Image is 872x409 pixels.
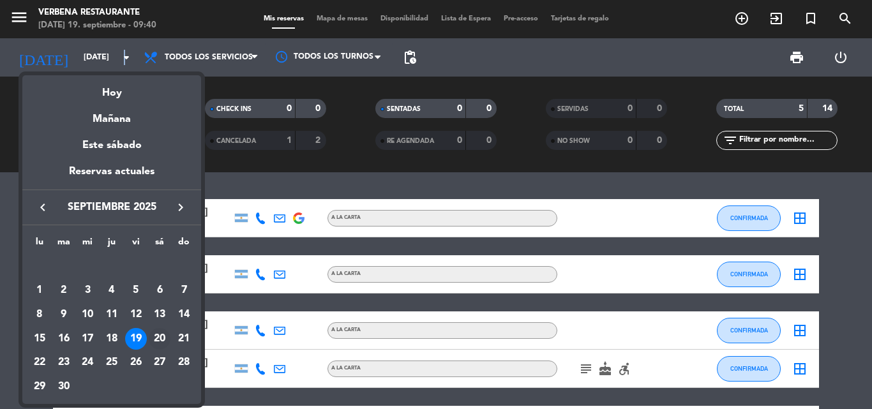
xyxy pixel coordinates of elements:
th: jueves [100,235,124,255]
td: 20 de septiembre de 2025 [148,327,172,351]
th: miércoles [75,235,100,255]
div: 17 [77,328,98,350]
td: 30 de septiembre de 2025 [52,375,76,399]
td: 1 de septiembre de 2025 [27,279,52,303]
div: 4 [101,279,123,301]
i: keyboard_arrow_right [173,200,188,215]
td: 16 de septiembre de 2025 [52,327,76,351]
td: 27 de septiembre de 2025 [148,351,172,375]
div: 12 [125,304,147,325]
div: 3 [77,279,98,301]
div: 13 [149,304,170,325]
button: keyboard_arrow_left [31,199,54,216]
div: 27 [149,352,170,374]
td: 22 de septiembre de 2025 [27,351,52,375]
td: 2 de septiembre de 2025 [52,279,76,303]
td: 8 de septiembre de 2025 [27,302,52,327]
th: sábado [148,235,172,255]
td: 4 de septiembre de 2025 [100,279,124,303]
td: 10 de septiembre de 2025 [75,302,100,327]
div: 26 [125,352,147,374]
div: 7 [173,279,195,301]
div: 5 [125,279,147,301]
td: 21 de septiembre de 2025 [172,327,196,351]
div: 21 [173,328,195,350]
td: 23 de septiembre de 2025 [52,351,76,375]
div: 11 [101,304,123,325]
div: 24 [77,352,98,374]
div: 28 [173,352,195,374]
div: 10 [77,304,98,325]
div: 30 [53,376,75,398]
div: 9 [53,304,75,325]
div: 14 [173,304,195,325]
th: domingo [172,235,196,255]
th: martes [52,235,76,255]
div: Este sábado [22,128,201,163]
td: 18 de septiembre de 2025 [100,327,124,351]
div: 16 [53,328,75,350]
div: Reservas actuales [22,163,201,190]
td: 17 de septiembre de 2025 [75,327,100,351]
div: 19 [125,328,147,350]
div: 20 [149,328,170,350]
button: keyboard_arrow_right [169,199,192,216]
div: 23 [53,352,75,374]
div: 22 [29,352,50,374]
div: 8 [29,304,50,325]
div: 29 [29,376,50,398]
td: 26 de septiembre de 2025 [124,351,148,375]
i: keyboard_arrow_left [35,200,50,215]
div: 15 [29,328,50,350]
td: 13 de septiembre de 2025 [148,302,172,327]
td: 9 de septiembre de 2025 [52,302,76,327]
td: 15 de septiembre de 2025 [27,327,52,351]
td: 11 de septiembre de 2025 [100,302,124,327]
th: viernes [124,235,148,255]
td: SEP. [27,255,196,279]
td: 7 de septiembre de 2025 [172,279,196,303]
td: 6 de septiembre de 2025 [148,279,172,303]
div: 2 [53,279,75,301]
td: 28 de septiembre de 2025 [172,351,196,375]
span: septiembre 2025 [54,199,169,216]
td: 12 de septiembre de 2025 [124,302,148,327]
div: Hoy [22,75,201,101]
td: 19 de septiembre de 2025 [124,327,148,351]
td: 25 de septiembre de 2025 [100,351,124,375]
td: 5 de septiembre de 2025 [124,279,148,303]
td: 3 de septiembre de 2025 [75,279,100,303]
td: 29 de septiembre de 2025 [27,375,52,399]
div: 6 [149,279,170,301]
div: Mañana [22,101,201,128]
td: 14 de septiembre de 2025 [172,302,196,327]
div: 18 [101,328,123,350]
th: lunes [27,235,52,255]
div: 25 [101,352,123,374]
div: 1 [29,279,50,301]
td: 24 de septiembre de 2025 [75,351,100,375]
